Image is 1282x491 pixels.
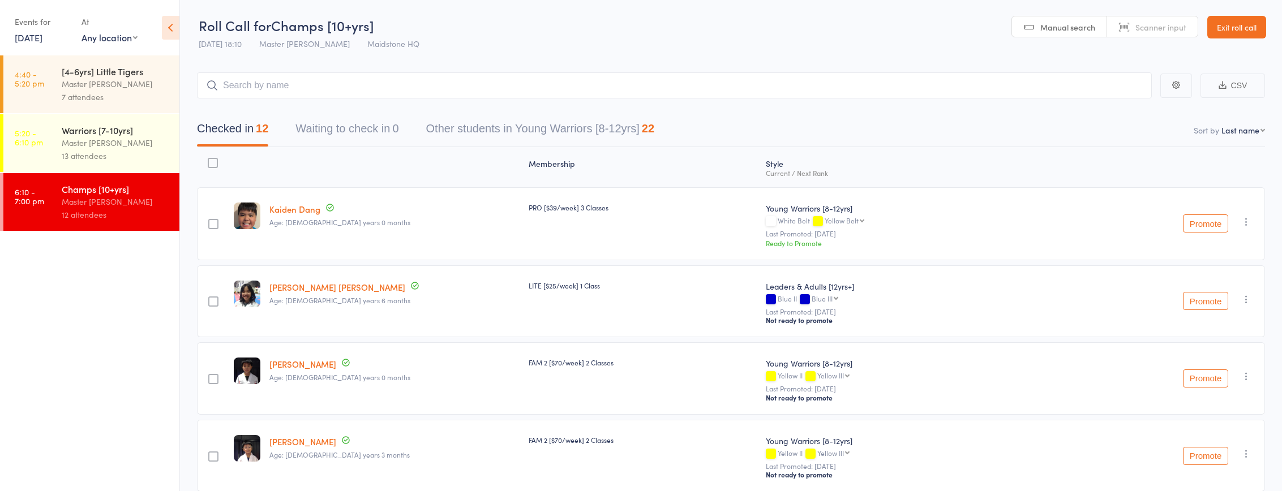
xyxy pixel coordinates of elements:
span: Age: [DEMOGRAPHIC_DATA] years 3 months [269,450,410,459]
div: Champs [10+yrs] [62,183,170,195]
time: 5:20 - 6:10 pm [15,128,43,147]
div: Yellow II [766,449,1120,459]
div: Blue II [766,295,1120,304]
div: Yellow Belt [825,217,859,224]
small: Last Promoted: [DATE] [766,385,1120,393]
button: Promote [1183,292,1228,310]
div: FAM 2 [$70/week] 2 Classes [529,358,757,367]
div: Not ready to promote [766,316,1120,325]
small: Last Promoted: [DATE] [766,462,1120,470]
div: Young Warriors [8-12yrs] [766,203,1120,214]
div: Style [761,152,1125,182]
span: Master [PERSON_NAME] [259,38,350,49]
div: 12 [256,122,268,135]
span: Age: [DEMOGRAPHIC_DATA] years 6 months [269,295,410,305]
div: PRO [$39/week] 3 Classes [529,203,757,212]
a: [PERSON_NAME] [PERSON_NAME] [269,281,405,293]
span: Roll Call for [199,16,271,35]
div: Any location [82,31,138,44]
time: 6:10 - 7:00 pm [15,187,44,205]
div: 7 attendees [62,91,170,104]
button: Promote [1183,214,1228,232]
a: 5:20 -6:10 pmWarriors [7-10yrs]Master [PERSON_NAME]13 attendees [3,114,179,172]
span: [DATE] 18:10 [199,38,242,49]
div: Current / Next Rank [766,169,1120,176]
div: Not ready to promote [766,470,1120,479]
span: Manual search [1040,21,1095,33]
img: image1686297576.png [234,358,260,384]
button: Waiting to check in0 [295,117,398,147]
div: White Belt [766,217,1120,226]
time: 4:40 - 5:20 pm [15,70,44,88]
img: image1685689497.png [234,281,260,307]
a: Exit roll call [1207,16,1266,38]
div: Last name [1221,124,1259,136]
div: Leaders & Adults [12yrs+] [766,281,1120,292]
div: Master [PERSON_NAME] [62,136,170,149]
a: 4:40 -5:20 pm[4-6yrs] Little TigersMaster [PERSON_NAME]7 attendees [3,55,179,113]
span: Age: [DEMOGRAPHIC_DATA] years 0 months [269,372,410,382]
div: Ready to Promote [766,238,1120,248]
div: LITE [$25/week] 1 Class [529,281,757,290]
div: Master [PERSON_NAME] [62,77,170,91]
button: Promote [1183,447,1228,465]
button: Promote [1183,369,1228,387]
div: [4-6yrs] Little Tigers [62,65,170,77]
div: 0 [392,122,398,135]
span: Scanner input [1135,21,1186,33]
div: Yellow III [817,372,844,379]
span: Champs [10+yrs] [271,16,374,35]
div: 13 attendees [62,149,170,162]
span: Age: [DEMOGRAPHIC_DATA] years 0 months [269,217,410,227]
div: Not ready to promote [766,393,1120,402]
a: Kaiden Dang [269,203,320,215]
div: Warriors [7-10yrs] [62,124,170,136]
span: Maidstone HQ [367,38,419,49]
a: 6:10 -7:00 pmChamps [10+yrs]Master [PERSON_NAME]12 attendees [3,173,179,231]
button: CSV [1200,74,1265,98]
div: 22 [642,122,654,135]
label: Sort by [1194,124,1219,136]
a: [DATE] [15,31,42,44]
div: At [82,12,138,31]
div: Master [PERSON_NAME] [62,195,170,208]
div: Young Warriors [8-12yrs] [766,358,1120,369]
div: Yellow III [817,449,844,456]
button: Checked in12 [197,117,268,147]
div: 12 attendees [62,208,170,221]
img: image1686297518.png [234,435,260,462]
small: Last Promoted: [DATE] [766,308,1120,316]
div: Membership [524,152,761,182]
small: Last Promoted: [DATE] [766,230,1120,238]
input: Search by name [197,72,1152,98]
img: image1748247185.png [234,203,260,229]
button: Other students in Young Warriors [8-12yrs]22 [426,117,654,147]
div: Yellow II [766,372,1120,381]
a: [PERSON_NAME] [269,358,336,370]
div: Events for [15,12,70,31]
div: Blue III [812,295,833,302]
div: Young Warriors [8-12yrs] [766,435,1120,446]
div: FAM 2 [$70/week] 2 Classes [529,435,757,445]
a: [PERSON_NAME] [269,436,336,447]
